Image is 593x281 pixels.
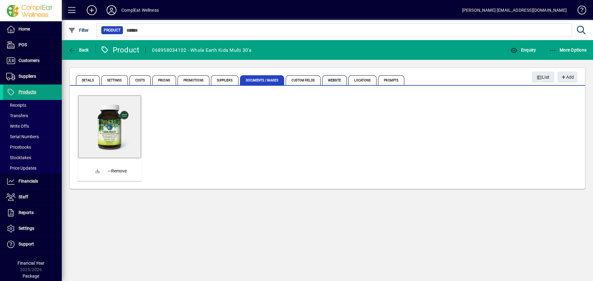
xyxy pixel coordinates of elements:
[18,261,44,266] span: Financial Year
[68,48,89,52] span: Back
[19,42,27,47] span: POS
[549,48,587,52] span: More Options
[19,210,34,215] span: Reports
[6,134,39,139] span: Serial Numbers
[19,27,30,31] span: Home
[286,75,320,85] span: Custom Fields
[152,45,251,55] div: 068958034102 - Whole Earth Kids Multi 30's
[129,75,151,85] span: Costs
[76,75,100,85] span: Details
[510,48,536,52] span: Enquiry
[100,45,140,55] div: Product
[509,44,537,56] button: Enquiry
[62,44,96,56] app-page-header-button: Back
[3,221,62,236] a: Settings
[548,44,588,56] button: More Options
[211,75,238,85] span: Suppliers
[105,165,129,176] button: Remove
[3,237,62,252] a: Support
[6,166,36,171] span: Price Updates
[19,74,36,79] span: Suppliers
[322,75,347,85] span: Website
[101,75,128,85] span: Settings
[3,37,62,53] a: POS
[104,27,120,33] span: Product
[3,121,62,131] a: Write Offs
[3,163,62,173] a: Price Updates
[3,152,62,163] a: Stocktakes
[378,75,404,85] span: Prompts
[68,28,89,33] span: Filter
[67,44,90,56] button: Back
[3,100,62,110] a: Receipts
[19,226,34,231] span: Settings
[561,72,574,82] span: Add
[19,89,36,94] span: Products
[3,131,62,142] a: Serial Numbers
[19,179,38,184] span: Financials
[121,5,159,15] div: ComplEat Wellness
[3,53,62,68] a: Customers
[152,75,176,85] span: Pricing
[3,142,62,152] a: Pricebooks
[3,189,62,205] a: Staff
[557,72,577,83] button: Add
[102,5,121,16] button: Profile
[6,103,26,108] span: Receipts
[573,1,585,21] a: Knowledge Base
[462,5,567,15] div: [PERSON_NAME] [EMAIL_ADDRESS][DOMAIN_NAME]
[6,124,29,129] span: Write Offs
[3,110,62,121] a: Transfers
[23,274,39,279] span: Package
[107,168,127,174] span: Remove
[19,194,28,199] span: Staff
[6,155,31,160] span: Stocktakes
[90,164,105,179] a: Download
[537,72,550,82] span: List
[19,242,34,246] span: Support
[6,113,28,118] span: Transfers
[532,72,555,83] button: List
[348,75,376,85] span: Locations
[19,58,40,63] span: Customers
[67,25,90,36] button: Filter
[3,22,62,37] a: Home
[3,205,62,221] a: Reports
[3,69,62,84] a: Suppliers
[178,75,209,85] span: Promotions
[82,5,102,16] button: Add
[3,174,62,189] a: Financials
[240,75,284,85] span: Documents / Images
[6,145,31,150] span: Pricebooks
